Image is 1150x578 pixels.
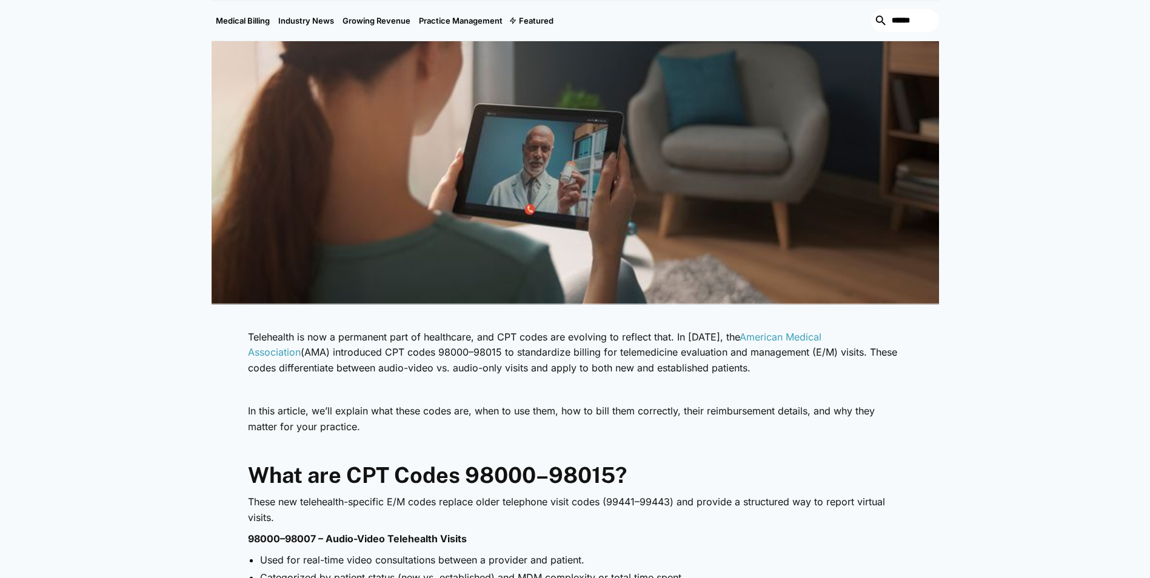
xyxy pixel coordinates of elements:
[519,16,553,25] div: Featured
[260,553,903,566] li: Used for real-time video consultations between a provider and patient.
[248,330,903,376] p: Telehealth is now a permanent part of healthcare, and CPT codes are evolving to reflect that. In ...
[338,1,415,41] a: Growing Revenue
[507,1,558,41] div: Featured
[248,533,467,545] strong: 98000–98007 – Audio-Video Telehealth Visits
[248,462,627,488] strong: What are CPT Codes 98000–98015?
[248,404,903,434] p: In this article, we’ll explain what these codes are, when to use them, how to bill them correctly...
[415,1,507,41] a: Practice Management
[248,382,903,397] p: ‍
[248,440,903,456] p: ‍
[248,494,903,525] p: These new telehealth-specific E/M codes replace older telephone visit codes (99441–99443) and pro...
[212,1,274,41] a: Medical Billing
[274,1,338,41] a: Industry News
